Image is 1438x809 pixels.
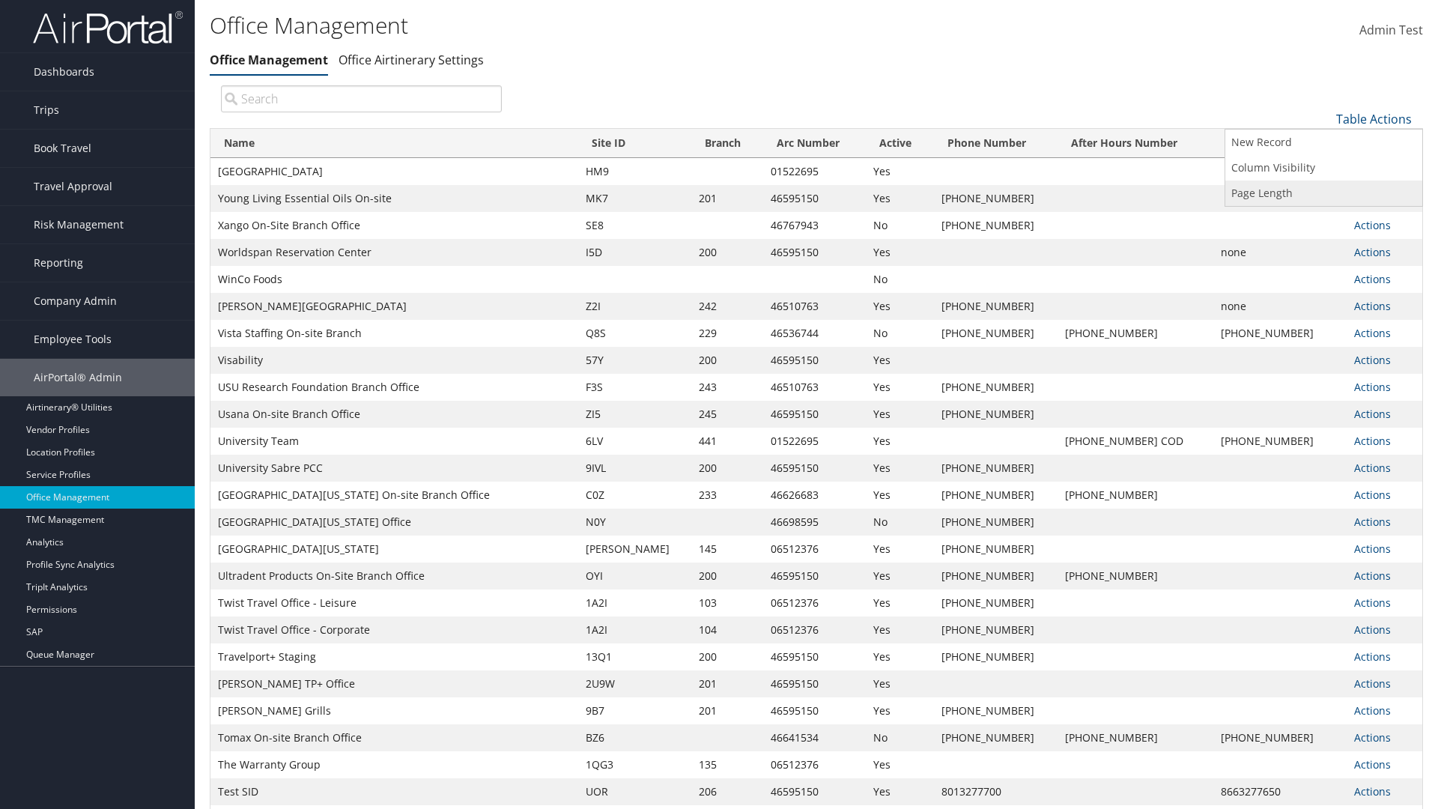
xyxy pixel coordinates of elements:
span: Reporting [34,244,83,282]
span: Company Admin [34,282,117,320]
span: Risk Management [34,206,124,243]
span: AirPortal® Admin [34,359,122,396]
a: Page Length [1225,181,1422,206]
span: Book Travel [34,130,91,167]
img: airportal-logo.png [33,10,183,45]
span: Employee Tools [34,321,112,358]
span: Travel Approval [34,168,112,205]
a: New Record [1225,130,1422,155]
span: Dashboards [34,53,94,91]
a: Column Visibility [1225,155,1422,181]
span: Trips [34,91,59,129]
